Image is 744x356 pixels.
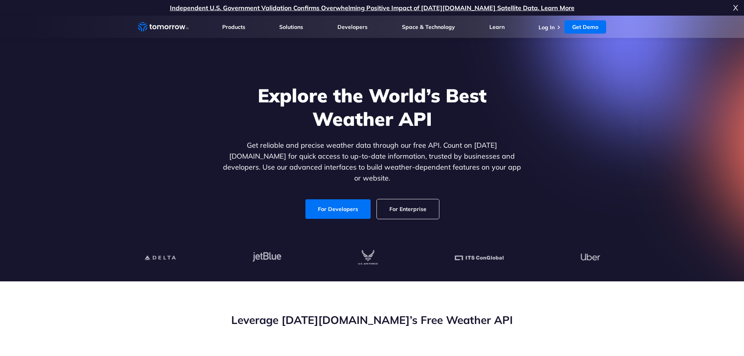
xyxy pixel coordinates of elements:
a: Independent U.S. Government Validation Confirms Overwhelming Positive Impact of [DATE][DOMAIN_NAM... [170,4,575,12]
h2: Leverage [DATE][DOMAIN_NAME]’s Free Weather API [138,313,607,327]
a: Get Demo [564,20,606,34]
h1: Explore the World’s Best Weather API [221,84,523,131]
a: Developers [337,23,368,30]
a: Solutions [279,23,303,30]
a: For Developers [305,199,371,219]
a: Home link [138,21,189,33]
p: Get reliable and precise weather data through our free API. Count on [DATE][DOMAIN_NAME] for quic... [221,140,523,184]
a: Space & Technology [402,23,455,30]
a: For Enterprise [377,199,439,219]
a: Products [222,23,245,30]
a: Learn [489,23,505,30]
a: Log In [539,24,555,31]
